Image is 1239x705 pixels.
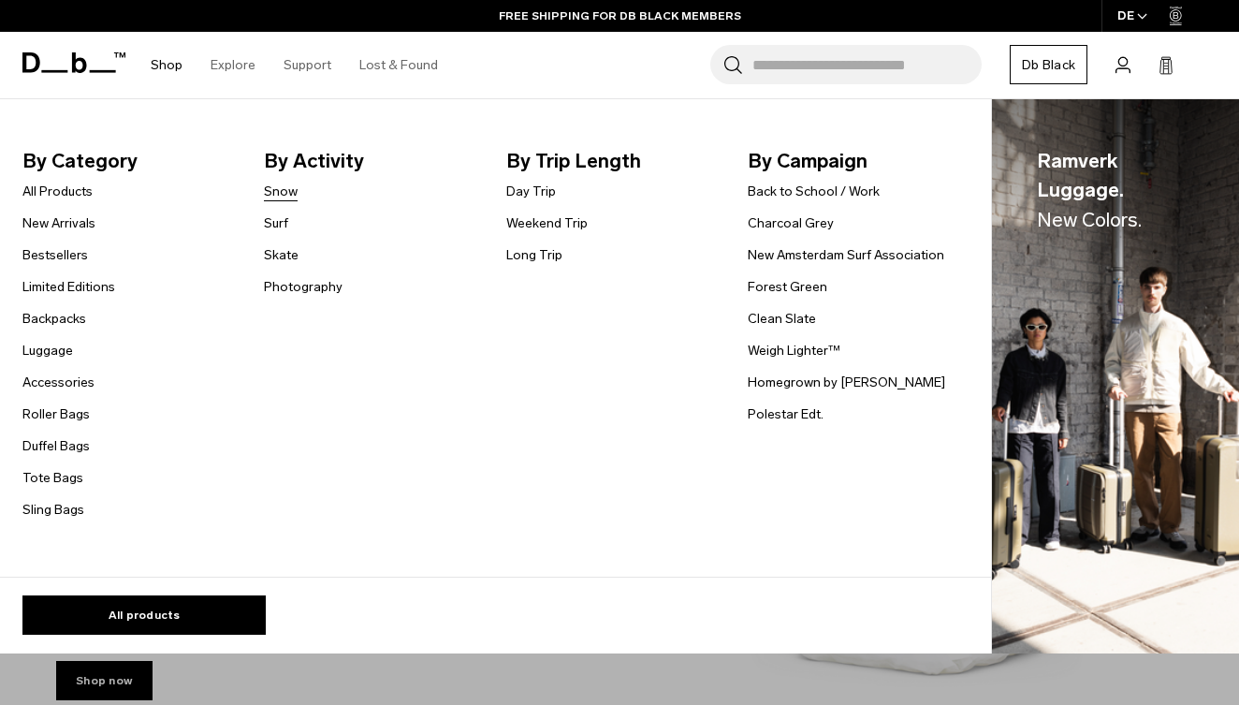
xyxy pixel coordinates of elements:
[1010,45,1087,84] a: Db Black
[22,500,84,520] a: Sling Bags
[359,32,438,98] a: Lost & Found
[137,32,452,98] nav: Main Navigation
[22,213,95,233] a: New Arrivals
[151,32,182,98] a: Shop
[748,277,827,297] a: Forest Green
[506,146,718,176] span: By Trip Length
[264,146,475,176] span: By Activity
[748,213,834,233] a: Charcoal Grey
[22,245,88,265] a: Bestsellers
[22,309,86,329] a: Backpacks
[748,245,944,265] a: New Amsterdam Surf Association
[22,404,90,424] a: Roller Bags
[264,213,288,233] a: Surf
[1037,208,1142,231] span: New Colors.
[506,213,588,233] a: Weekend Trip
[264,182,298,201] a: Snow
[506,245,562,265] a: Long Trip
[22,182,93,201] a: All Products
[22,341,73,360] a: Luggage
[748,373,945,392] a: Homegrown by [PERSON_NAME]
[748,182,880,201] a: Back to School / Work
[211,32,255,98] a: Explore
[22,277,115,297] a: Limited Editions
[284,32,331,98] a: Support
[748,341,840,360] a: Weigh Lighter™
[992,99,1239,654] a: Ramverk Luggage.New Colors. Db
[22,595,266,635] a: All products
[264,277,343,297] a: Photography
[22,373,95,392] a: Accessories
[22,468,83,488] a: Tote Bags
[748,146,959,176] span: By Campaign
[992,99,1239,654] img: Db
[22,146,234,176] span: By Category
[1037,146,1194,235] span: Ramverk Luggage.
[22,436,90,456] a: Duffel Bags
[264,245,299,265] a: Skate
[499,7,741,24] a: FREE SHIPPING FOR DB BLACK MEMBERS
[748,309,816,329] a: Clean Slate
[748,404,824,424] a: Polestar Edt.
[506,182,556,201] a: Day Trip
